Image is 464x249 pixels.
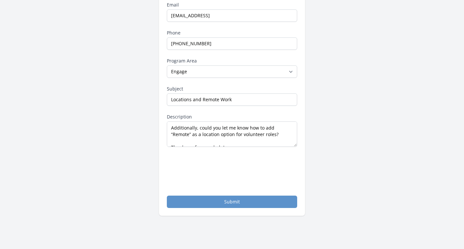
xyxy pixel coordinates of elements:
[167,65,297,78] select: Program Area
[167,2,297,8] label: Email
[167,155,266,180] iframe: reCAPTCHA
[167,30,297,36] label: Phone
[167,114,297,120] label: Description
[167,58,297,64] label: Program Area
[167,196,297,208] button: Submit
[167,86,297,92] label: Subject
